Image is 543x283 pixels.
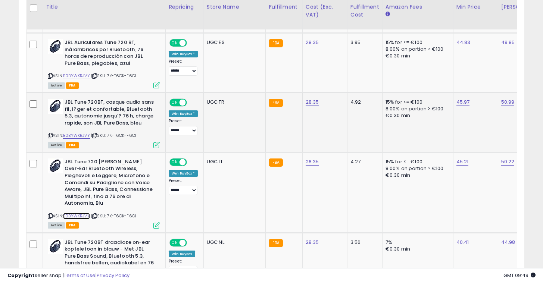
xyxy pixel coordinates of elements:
span: OFF [186,159,198,165]
div: 4.27 [350,158,377,165]
div: 8.00% on portion > €100 [386,46,447,53]
b: JBL Tune 720BT, casque audio sans fil, l?ger et confortable, Bluetooth 5.3, autonomie jusqu'? 76 ... [65,99,155,128]
div: 15% for <= €100 [386,158,447,165]
div: UGC IT [207,158,260,165]
div: 4.92 [350,99,377,106]
div: 3.95 [350,39,377,46]
span: FBA [66,222,79,229]
span: OFF [186,239,198,246]
a: B0BYWKRJVY [63,132,90,139]
span: ON [170,100,180,106]
div: ASIN: [48,99,160,147]
small: FBA [269,158,283,167]
div: €0.30 min [386,112,447,119]
div: Fulfillment [269,3,299,11]
div: Preset: [169,259,198,276]
div: Repricing [169,3,200,11]
div: Win BuyBox * [169,110,198,117]
strong: Copyright [7,272,35,279]
div: €0.30 min [386,246,447,252]
span: ON [170,239,180,246]
a: Privacy Policy [97,272,129,279]
span: | SKU: 7K-T6OK-F6CI [91,132,136,138]
span: ON [170,40,180,46]
span: | SKU: 7K-T6OK-F6CI [91,213,136,219]
div: ASIN: [48,158,160,228]
a: 50.22 [501,158,515,166]
div: Store Name [207,3,263,11]
div: Preset: [169,59,198,76]
div: ASIN: [48,39,160,88]
div: 7% [386,239,447,246]
small: FBA [269,99,283,107]
a: 45.21 [456,158,469,166]
div: Title [46,3,162,11]
div: 15% for <= €100 [386,39,447,46]
small: Amazon Fees. [386,11,390,18]
span: FBA [66,82,79,89]
a: 49.85 [501,39,515,46]
div: seller snap | | [7,272,129,279]
img: 31PlMcny1lL._SL40_.jpg [48,239,63,254]
div: Amazon Fees [386,3,450,11]
div: €0.30 min [386,172,447,179]
div: 8.00% on portion > €100 [386,106,447,112]
a: 44.98 [501,239,515,246]
b: JBL Auriculares Tune 720 BT, inálambricos por Bluetooth, 76 horas de reproducción con JBL Pure Ba... [65,39,155,69]
span: OFF [186,100,198,106]
div: Win BuyBox * [169,170,198,177]
div: Preset: [169,178,198,195]
a: 28.35 [306,98,319,106]
span: OFF [186,40,198,46]
span: All listings currently available for purchase on Amazon [48,82,65,89]
a: 44.83 [456,39,471,46]
b: JBL Tune 720 [PERSON_NAME] Over-Ear Bluetooth Wireless, Pieghevoli e Leggere, Microfono e Comandi... [65,158,155,209]
a: Terms of Use [64,272,96,279]
span: 2025-08-17 09:49 GMT [503,272,536,279]
img: 31PlMcny1lL._SL40_.jpg [48,158,63,173]
div: Min Price [456,3,495,11]
div: UGC NL [207,239,260,246]
div: 8.00% on portion > €100 [386,165,447,172]
div: UGC FR [207,99,260,106]
div: Cost (Exc. VAT) [306,3,344,19]
div: UGC ES [207,39,260,46]
div: €0.30 min [386,53,447,59]
img: 31PlMcny1lL._SL40_.jpg [48,39,63,54]
a: 28.35 [306,39,319,46]
div: Win BuyBox * [169,51,198,57]
small: FBA [269,239,283,247]
a: 28.35 [306,158,319,166]
a: B0BYWKRJVY [63,213,90,219]
div: Preset: [169,119,198,135]
a: 50.99 [501,98,515,106]
img: 31PlMcny1lL._SL40_.jpg [48,99,63,114]
div: 3.56 [350,239,377,246]
a: 45.97 [456,98,470,106]
span: All listings currently available for purchase on Amazon [48,222,65,229]
div: 15% for <= €100 [386,99,447,106]
a: 40.41 [456,239,469,246]
span: ON [170,159,180,165]
b: JBL Tune 720BT draadloze on-ear koptelefoon in blauw - Met JBL Pure Bass Sound, Bluetooth 5.3, ha... [65,239,155,276]
span: All listings currently available for purchase on Amazon [48,142,65,148]
small: FBA [269,39,283,47]
span: | SKU: 7K-T6OK-F6CI [91,73,136,79]
a: B0BYWKRJVY [63,73,90,79]
div: Win BuyBox [169,251,195,257]
span: FBA [66,142,79,148]
div: Fulfillment Cost [350,3,379,19]
a: 28.35 [306,239,319,246]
